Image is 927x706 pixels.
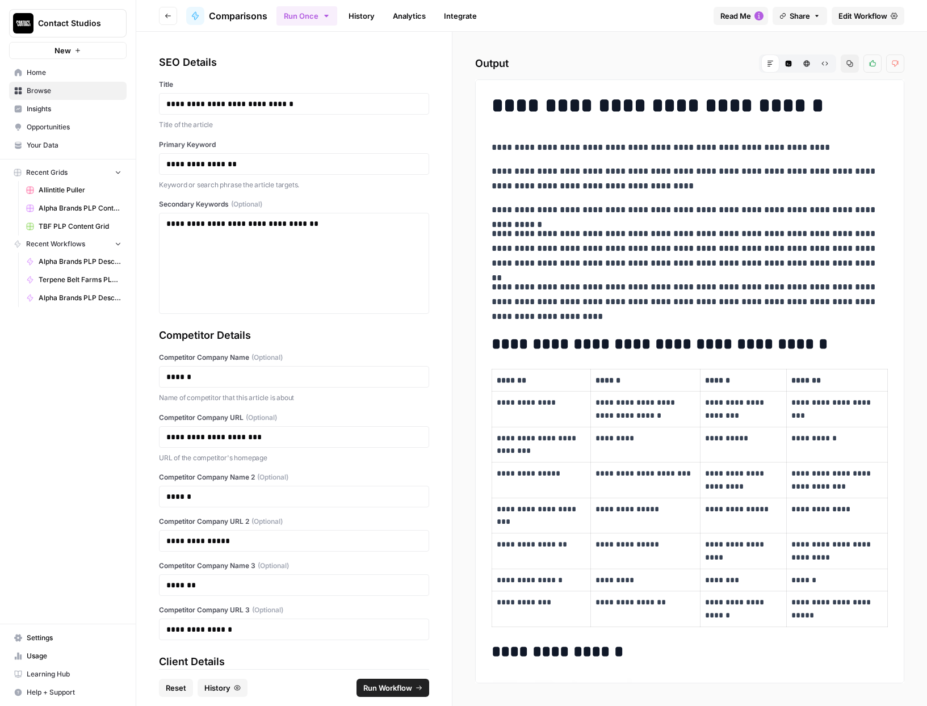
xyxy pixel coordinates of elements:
label: Competitor Company URL [159,413,429,423]
a: Edit Workflow [832,7,904,25]
span: TBF PLP Content Grid [39,221,121,232]
a: Alpha Brands PLP Content Grid [21,199,127,217]
span: Alpha Brands PLP Descriptions (v2) [39,257,121,267]
a: Home [9,64,127,82]
label: Secondary Keywords [159,199,429,209]
label: Primary Keyword [159,140,429,150]
span: New [54,45,71,56]
p: Name of competitor that this article is about [159,392,429,404]
label: Competitor Company Name 2 [159,472,429,482]
p: Title of the article [159,119,429,131]
span: Read Me [720,10,751,22]
button: Recent Grids [9,164,127,181]
span: Your Data [27,140,121,150]
a: History [342,7,381,25]
span: History [204,682,230,694]
label: Competitor Company Name 3 [159,561,429,571]
span: Help + Support [27,687,121,697]
a: Opportunities [9,118,127,136]
label: Competitor Company Name [159,352,429,363]
span: Contact Studios [38,18,107,29]
span: (Optional) [252,605,283,615]
button: Help + Support [9,683,127,701]
span: Browse [27,86,121,96]
button: Run Once [276,6,337,26]
div: Competitor Details [159,327,429,343]
span: Usage [27,651,121,661]
span: Recent Grids [26,167,68,178]
a: Integrate [437,7,484,25]
span: Edit Workflow [838,10,887,22]
a: Analytics [386,7,433,25]
span: (Optional) [258,561,289,571]
a: Insights [9,100,127,118]
span: Comparisons [209,9,267,23]
a: Allintitle Puller [21,181,127,199]
button: Run Workflow [356,679,429,697]
label: Competitor Company URL 2 [159,516,429,527]
h2: Output [475,54,904,73]
span: Insights [27,104,121,114]
span: Allintitle Puller [39,185,121,195]
button: Recent Workflows [9,236,127,253]
label: Title [159,79,429,90]
p: Keyword or search phrase the article targets. [159,179,429,191]
button: New [9,42,127,59]
span: (Optional) [251,352,283,363]
span: Alpha Brands PLP Content Grid [39,203,121,213]
span: Settings [27,633,121,643]
button: Share [773,7,827,25]
a: Your Data [9,136,127,154]
a: Terpene Belt Farms PLP Descriptions (Text Output v2) [21,271,127,289]
button: History [198,679,248,697]
div: SEO Details [159,54,429,70]
a: Comparisons [186,7,267,25]
a: Alpha Brands PLP Descriptions (v2) [21,253,127,271]
a: Alpha Brands PLP Descriptions (v2) LONG TEXT [21,289,127,307]
span: (Optional) [231,199,262,209]
a: Settings [9,629,127,647]
img: Contact Studios Logo [13,13,33,33]
label: Competitor Company URL 3 [159,605,429,615]
div: Client Details [159,654,429,670]
span: Reset [166,682,186,694]
span: Terpene Belt Farms PLP Descriptions (Text Output v2) [39,275,121,285]
a: Browse [9,82,127,100]
span: Share [790,10,810,22]
a: Learning Hub [9,665,127,683]
span: (Optional) [257,472,288,482]
span: Recent Workflows [26,239,85,249]
button: Read Me [714,7,768,25]
span: Home [27,68,121,78]
button: Reset [159,679,193,697]
span: Alpha Brands PLP Descriptions (v2) LONG TEXT [39,293,121,303]
a: TBF PLP Content Grid [21,217,127,236]
span: Learning Hub [27,669,121,679]
button: Workspace: Contact Studios [9,9,127,37]
span: (Optional) [246,413,277,423]
span: Run Workflow [363,682,412,694]
span: (Optional) [251,516,283,527]
p: URL of the competitor's homepage [159,452,429,464]
a: Usage [9,647,127,665]
span: Opportunities [27,122,121,132]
